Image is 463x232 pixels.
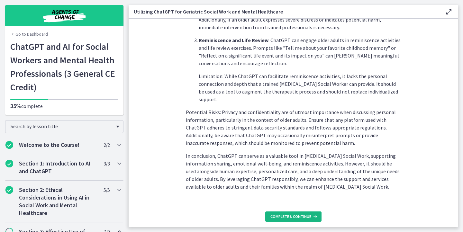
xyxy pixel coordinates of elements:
p: : ChatGPT can engage older adults in reminiscence activities and life review exercises. Prompts l... [199,36,401,67]
a: Go to Dashboard [10,31,48,37]
i: Completed [5,160,13,167]
p: In conclusion, ChatGPT can serve as a valuable tool in [MEDICAL_DATA] Social Work, supporting inf... [186,152,401,191]
span: Complete & continue [270,214,311,219]
span: 3 / 3 [104,160,110,167]
p: Potential Risks: Privacy and confidentiality are of utmost importance when discussing personal in... [186,108,401,147]
strong: Reminiscence and Life Review [199,37,268,43]
p: complete [10,102,118,110]
span: Search by lesson title [11,123,113,129]
span: 2 / 2 [104,141,110,149]
h1: ChatGPT and AI for Social Workers and Mental Health Professionals (3 General CE Credit) [10,40,118,94]
img: Agents of Change [26,8,103,23]
h2: Section 2: Ethical Considerations in Using AI in Social Work and Mental Healthcare [19,186,97,217]
button: Complete & continue [265,211,322,222]
span: 5 / 5 [104,186,110,194]
span: 35% [10,102,21,110]
i: Completed [5,141,13,149]
h2: Welcome to the Course! [19,141,97,149]
p: Limitation: While ChatGPT can facilitate reminiscence activities, it lacks the personal connectio... [199,72,401,103]
div: Search by lesson title [5,120,123,133]
h2: Section 1: Introduction to AI and ChatGPT [19,160,97,175]
i: Completed [5,186,13,194]
h3: Utilizing ChatGPT for Geriatric Social Work and Mental Healthcare [134,8,435,15]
